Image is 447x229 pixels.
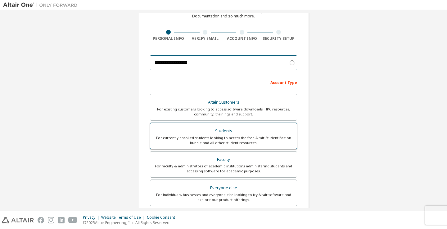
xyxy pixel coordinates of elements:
div: Cookie Consent [147,215,179,220]
div: Privacy [83,215,101,220]
div: Students [154,127,293,135]
img: youtube.svg [68,217,77,223]
img: Altair One [3,2,81,8]
div: Website Terms of Use [101,215,147,220]
div: For currently enrolled students looking to access the free Altair Student Edition bundle and all ... [154,135,293,145]
img: altair_logo.svg [2,217,34,223]
img: facebook.svg [38,217,44,223]
div: Personal Info [150,36,187,41]
div: Account Info [223,36,260,41]
div: For existing customers looking to access software downloads, HPC resources, community, trainings ... [154,107,293,117]
div: Altair Customers [154,98,293,107]
div: Security Setup [260,36,297,41]
div: For faculty & administrators of academic institutions administering students and accessing softwa... [154,164,293,174]
div: For individuals, businesses and everyone else looking to try Altair software and explore our prod... [154,192,293,202]
div: Everyone else [154,184,293,192]
img: instagram.svg [48,217,54,223]
div: Account Type [150,77,297,87]
div: For Free Trials, Licenses, Downloads, Learning & Documentation and so much more. [180,9,267,19]
img: linkedin.svg [58,217,65,223]
div: Verify Email [187,36,224,41]
p: © 2025 Altair Engineering, Inc. All Rights Reserved. [83,220,179,225]
div: Faculty [154,155,293,164]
